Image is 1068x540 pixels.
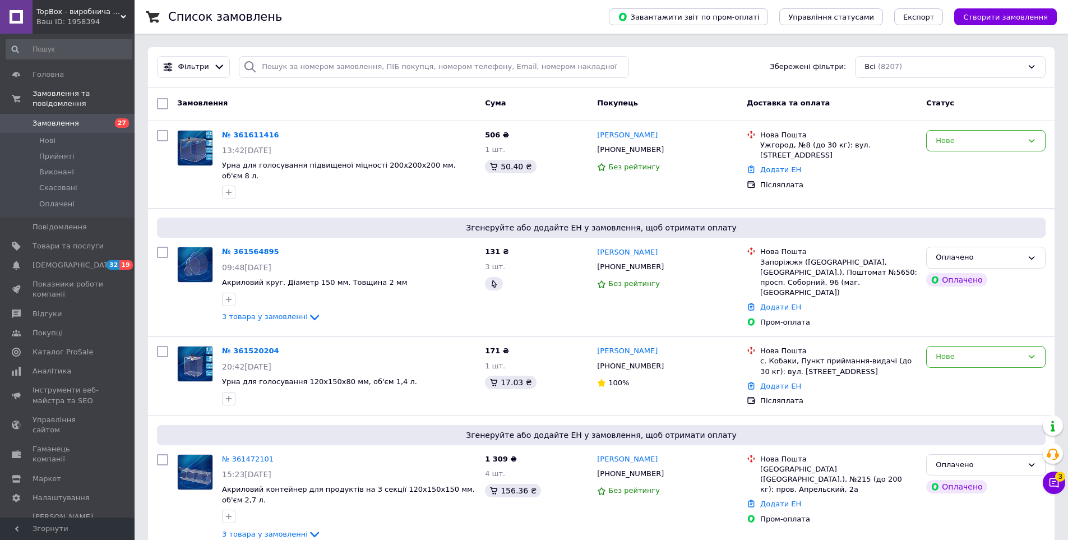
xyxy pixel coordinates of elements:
[747,99,830,107] span: Доставка та оплата
[33,260,115,270] span: [DEMOGRAPHIC_DATA]
[485,469,505,478] span: 4 шт.
[178,62,209,72] span: Фільтри
[597,130,658,141] a: [PERSON_NAME]
[595,359,666,373] div: [PHONE_NUMBER]
[943,12,1057,21] a: Створити замовлення
[903,13,935,21] span: Експорт
[177,247,213,283] a: Фото товару
[926,99,954,107] span: Статус
[161,222,1041,233] span: Згенеруйте або додайте ЕН у замовлення, щоб отримати оплату
[39,199,75,209] span: Оплачені
[760,180,917,190] div: Післяплата
[222,278,407,287] a: Акриловий круг. Діаметр 150 мм. Товщина 2 мм
[485,376,536,389] div: 17.03 ₴
[178,347,212,381] img: Фото товару
[485,347,509,355] span: 171 ₴
[963,13,1048,21] span: Створити замовлення
[926,273,987,287] div: Оплачено
[39,183,77,193] span: Скасовані
[119,260,132,270] span: 19
[926,480,987,493] div: Оплачено
[33,70,64,80] span: Головна
[608,379,629,387] span: 100%
[36,7,121,17] span: TopBox - виробнича компанія
[485,131,509,139] span: 506 ₴
[760,356,917,376] div: с. Кобаки, Пункт приймання-видачі (до 30 кг): вул. [STREET_ADDRESS]
[608,486,660,495] span: Без рейтингу
[936,252,1023,264] div: Оплачено
[770,62,846,72] span: Збережені фільтри:
[222,161,456,180] a: Урна для голосування підвищеної міцності 200x200x200 мм, об'єм 8 л.
[39,151,74,161] span: Прийняті
[222,485,475,504] a: Акриловий контейнер для продуктів на 3 секції 120x150x150 мм, об'єм 2,7 л.
[33,89,135,109] span: Замовлення та повідомлення
[760,464,917,495] div: [GEOGRAPHIC_DATA] ([GEOGRAPHIC_DATA].), №215 (до 200 кг): пров. Апрельский, 2а
[864,62,876,72] span: Всі
[222,312,321,321] a: 3 товара у замовленні
[33,241,104,251] span: Товари та послуги
[33,118,79,128] span: Замовлення
[178,455,212,490] img: Фото товару
[222,530,308,538] span: 3 товара у замовленні
[936,351,1023,363] div: Нове
[39,136,56,146] span: Нові
[485,145,505,154] span: 1 шт.
[760,140,917,160] div: Ужгород, №8 (до 30 кг): вул. [STREET_ADDRESS]
[222,362,271,371] span: 20:42[DATE]
[595,467,666,481] div: [PHONE_NUMBER]
[760,130,917,140] div: Нова Пошта
[177,346,213,382] a: Фото товару
[760,514,917,524] div: Пром-оплата
[760,317,917,327] div: Пром-оплата
[239,56,629,78] input: Пошук за номером замовлення, ПІБ покупця, номером телефону, Email, номером накладної
[760,346,917,356] div: Нова Пошта
[222,377,417,386] span: Урна для голосування 120x150x80 мм, об'єм 1,4 л.
[760,454,917,464] div: Нова Пошта
[33,222,87,232] span: Повідомлення
[485,160,536,173] div: 50.40 ₴
[485,455,516,463] span: 1 309 ₴
[760,165,801,174] a: Додати ЕН
[760,303,801,311] a: Додати ЕН
[36,17,135,27] div: Ваш ID: 1958394
[33,474,61,484] span: Маркет
[178,131,212,165] img: Фото товару
[33,385,104,405] span: Інструменти веб-майстра та SEO
[760,257,917,298] div: Запоріжжя ([GEOGRAPHIC_DATA], [GEOGRAPHIC_DATA].), Поштомат №5650: просп. Соборний, 96 (маг. [GEO...
[177,454,213,490] a: Фото товару
[485,362,505,370] span: 1 шт.
[1043,472,1065,494] button: Чат з покупцем3
[33,366,71,376] span: Аналітика
[779,8,883,25] button: Управління статусами
[168,10,282,24] h1: Список замовлень
[222,263,271,272] span: 09:48[DATE]
[177,99,228,107] span: Замовлення
[485,99,506,107] span: Cума
[597,346,658,357] a: [PERSON_NAME]
[178,247,212,282] img: Фото товару
[485,247,509,256] span: 131 ₴
[609,8,768,25] button: Завантажити звіт по пром-оплаті
[936,459,1023,471] div: Оплачено
[618,12,759,22] span: Завантажити звіт по пром-оплаті
[608,163,660,171] span: Без рейтингу
[177,130,213,166] a: Фото товару
[222,455,274,463] a: № 361472101
[33,415,104,435] span: Управління сайтом
[878,62,902,71] span: (8207)
[597,247,658,258] a: [PERSON_NAME]
[222,347,279,355] a: № 361520204
[33,347,93,357] span: Каталог ProSale
[485,484,541,497] div: 156.36 ₴
[595,260,666,274] div: [PHONE_NUMBER]
[954,8,1057,25] button: Створити замовлення
[760,247,917,257] div: Нова Пошта
[33,493,90,503] span: Налаштування
[1055,472,1065,482] span: 3
[33,444,104,464] span: Гаманець компанії
[222,247,279,256] a: № 361564895
[595,142,666,157] div: [PHONE_NUMBER]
